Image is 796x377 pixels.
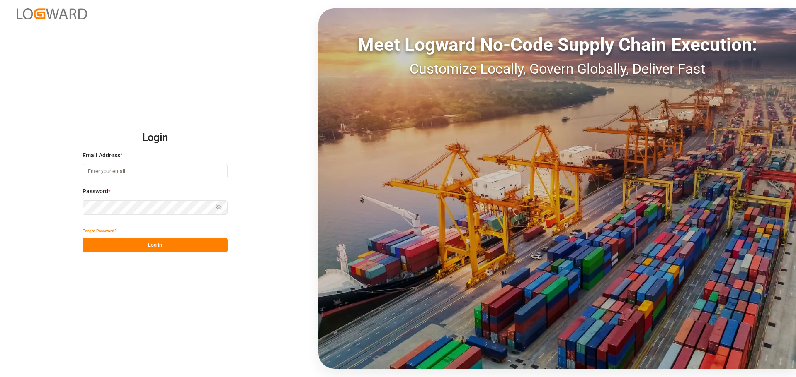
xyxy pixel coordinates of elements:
[83,164,228,178] input: Enter your email
[17,8,87,19] img: Logward_new_orange.png
[318,58,796,79] div: Customize Locally, Govern Globally, Deliver Fast
[83,223,116,238] button: Forgot Password?
[83,187,108,196] span: Password
[83,238,228,252] button: Log In
[83,125,228,151] h2: Login
[83,151,120,160] span: Email Address
[318,31,796,58] div: Meet Logward No-Code Supply Chain Execution:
